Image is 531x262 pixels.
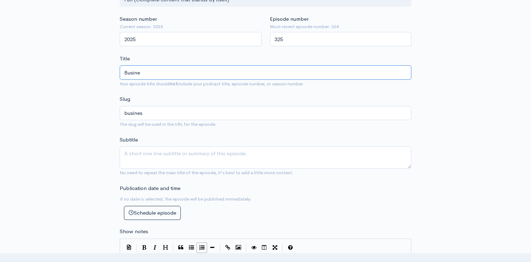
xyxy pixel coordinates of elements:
[186,242,197,253] button: Generic List
[207,242,218,253] button: Insert Horizontal Line
[259,242,270,253] button: Toggle Side by Side
[136,244,137,252] i: |
[270,15,308,23] label: Episode number
[233,242,244,253] button: Insert Image
[270,242,280,253] button: Toggle Fullscreen
[120,65,411,80] input: What is the episode's title?
[139,242,150,253] button: Bold
[120,170,293,176] small: No need to repeat the main title of the episode, it's best to add a little more context.
[120,95,130,103] label: Slug
[197,242,207,253] button: Numbered List
[160,242,171,253] button: Heading
[120,15,157,23] label: Season number
[270,23,412,30] small: Most recent episode number: 324
[285,242,296,253] button: Markdown Guide
[124,206,181,220] button: Schedule episode
[120,55,130,63] label: Title
[248,242,259,253] button: Toggle Preview
[120,106,411,120] input: title-of-episode
[270,32,412,46] input: Enter episode number
[120,81,304,87] small: Your episode title should include your podcast title, episode number, or season number.
[246,244,246,252] i: |
[120,121,217,127] small: The slug will be used in the URL for the episode.
[120,32,261,46] input: Enter season number for this episode
[282,244,283,252] i: |
[150,242,160,253] button: Italic
[223,242,233,253] button: Create Link
[175,242,186,253] button: Quote
[120,228,148,236] label: Show notes
[170,81,178,87] strong: not
[124,242,134,253] button: Insert Show Notes Template
[120,136,138,144] label: Subtitle
[120,184,180,192] label: Publication date and time
[120,196,251,202] small: If no date is selected, the episode will be published immediately.
[120,23,261,30] small: Current season: 2025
